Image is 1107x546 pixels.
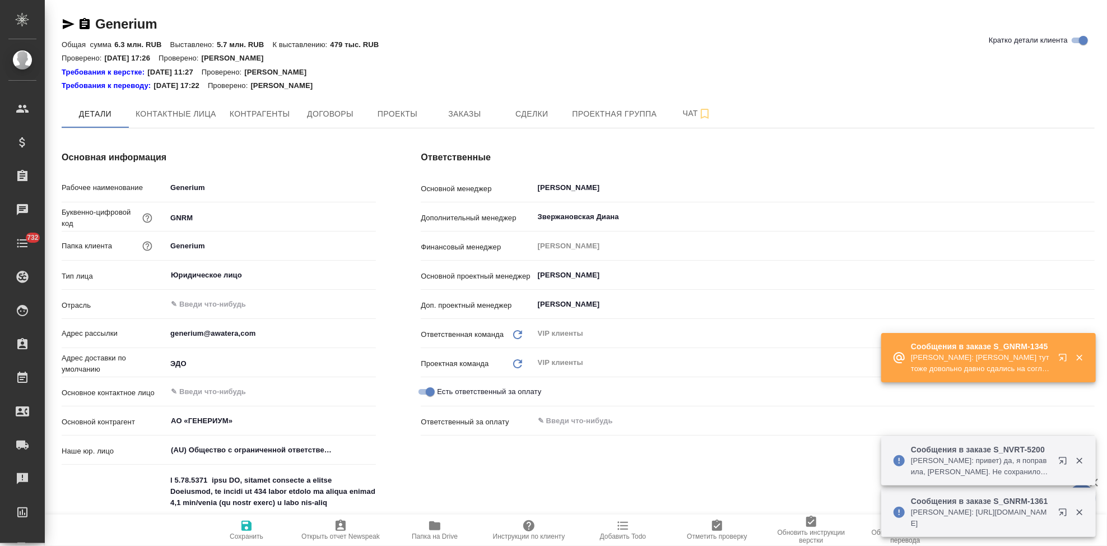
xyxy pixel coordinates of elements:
p: Сообщения в заказе S_GNRM-1345 [911,341,1051,352]
p: К выставлению: [272,40,330,49]
span: Обновить инструкции перевода [865,529,946,544]
button: Папка на Drive [388,515,482,546]
span: Сохранить [230,533,263,540]
span: Сделки [505,107,559,121]
p: [PERSON_NAME]: [URL][DOMAIN_NAME] [911,507,1051,529]
span: Проекты [370,107,424,121]
button: Обновить инструкции перевода [858,515,952,546]
a: Требования к переводу: [62,80,154,91]
button: Название для папки на drive. Если его не заполнить, мы не сможем создать папку для клиента [140,239,155,253]
h4: Основная информация [62,151,376,164]
span: Заказы [438,107,491,121]
p: Папка клиента [62,240,112,252]
p: [PERSON_NAME] [244,67,315,78]
p: Сообщения в заказе S_NVRT-5200 [911,444,1051,455]
button: Открыть в новой вкладке [1052,501,1078,528]
p: Доп. проектный менеджер [421,300,533,311]
button: Open [370,274,372,276]
button: Open [1089,274,1091,276]
button: Open [370,303,372,306]
p: Проектная команда [421,358,489,369]
p: [DATE] 17:26 [105,54,159,62]
p: Адрес доставки по умолчанию [62,353,166,375]
p: Ответственный за оплату [421,417,509,428]
p: [PERSON_NAME]: [PERSON_NAME] тут тоже довольно давно сдались на соглас, может напомнить клиенту? [911,352,1051,374]
p: Рабочее наименование [62,182,166,193]
p: Основное контактное лицо [62,387,166,399]
p: 6.3 млн. RUB [114,40,170,49]
span: Обновить инструкции верстки [771,529,852,544]
span: Папка на Drive [412,533,458,540]
button: Open [1089,303,1091,306]
span: 732 [20,232,45,243]
button: Открыть отчет Newspeak [294,515,388,546]
input: ✎ Введи что-нибудь [166,179,376,196]
a: Требования к верстке: [62,67,147,78]
a: 732 [3,229,42,257]
p: [DATE] 11:27 [147,67,202,78]
button: Закрыть [1068,353,1091,363]
span: Проектная группа [572,107,657,121]
button: Закрыть [1068,507,1091,517]
span: Инструкции по клиенту [493,533,565,540]
input: ✎ Введи что-нибудь [170,385,335,399]
p: Проверено: [202,67,245,78]
p: Проверено: [159,54,202,62]
input: ✎ Введи что-нибудь [170,298,335,311]
p: Финансовый менеджер [421,242,533,253]
a: Generium [95,16,157,31]
p: Основной контрагент [62,417,166,428]
span: Чат [670,107,724,121]
input: ✎ Введи что-нибудь [166,210,376,226]
button: Скопировать ссылку для ЯМессенджера [62,17,75,31]
input: ✎ Введи что-нибудь [166,355,376,372]
button: Open [370,391,372,393]
span: Есть ответственный за оплату [437,386,541,397]
span: Открыть отчет Newspeak [301,533,380,540]
button: Открыть в новой вкладке [1052,346,1078,373]
input: ✎ Введи что-нибудь [537,414,1054,428]
p: [DATE] 17:22 [154,80,208,91]
span: Контрагенты [230,107,290,121]
p: [PERSON_NAME] [250,80,321,91]
span: Кратко детали клиента [989,35,1068,46]
p: Адрес рассылки [62,328,166,339]
button: Open [370,420,372,422]
button: Добавить Todo [576,515,670,546]
svg: Подписаться [698,107,711,121]
p: Ответственная команда [421,329,504,340]
p: Основной проектный менеджер [421,271,533,282]
button: Обновить инструкции верстки [764,515,858,546]
h4: Ответственные [421,151,1095,164]
p: Основной менеджер [421,183,533,195]
span: Договоры [303,107,357,121]
span: Детали [68,107,122,121]
p: Проверено: [62,54,105,62]
p: Сообщения в заказе S_GNRM-1361 [911,496,1051,507]
p: [PERSON_NAME] [202,54,272,62]
p: Тип лица [62,271,166,282]
div: Нажми, чтобы открыть папку с инструкцией [62,67,147,78]
input: ✎ Введи что-нибудь [166,325,376,341]
button: Закрыть [1068,456,1091,466]
p: [PERSON_NAME]: привет) да, я поправила, [PERSON_NAME]. Не сохранилось почему-то, а тз осталось [911,455,1051,478]
p: 5.7 млн. RUB [217,40,272,49]
button: Сохранить [199,515,294,546]
button: Нужен для формирования номера заказа/сделки [140,211,155,225]
p: 479 тыс. RUB [330,40,387,49]
button: Open [1089,187,1091,189]
button: Open [370,449,372,451]
button: Открыть в новой вкладке [1052,450,1078,476]
button: Скопировать ссылку [78,17,91,31]
p: Выставлено: [170,40,217,49]
button: Отметить проверку [670,515,764,546]
p: Буквенно-цифровой код [62,207,140,229]
div: Нажми, чтобы открыть папку с инструкцией [62,80,154,91]
span: Добавить Todo [600,533,646,540]
button: Open [1089,216,1091,218]
p: Проверено: [208,80,251,91]
span: Контактные лица [136,107,216,121]
input: ✎ Введи что-нибудь [166,238,376,254]
p: Дополнительный менеджер [421,212,533,224]
button: Инструкции по клиенту [482,515,576,546]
